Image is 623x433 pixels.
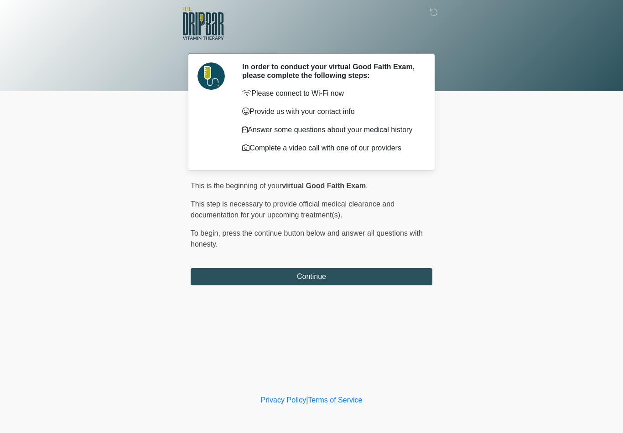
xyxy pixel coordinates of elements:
p: Answer some questions about your medical history [242,124,419,135]
strong: virtual Good Faith Exam [282,182,366,190]
p: Please connect to Wi-Fi now [242,88,419,99]
span: To begin, [191,229,222,237]
img: Agent Avatar [197,62,225,90]
a: Terms of Service [308,396,362,404]
h2: In order to conduct your virtual Good Faith Exam, please complete the following steps: [242,62,419,80]
a: Privacy Policy [261,396,306,404]
p: Complete a video call with one of our providers [242,143,419,154]
span: press the continue button below and answer all questions with honesty. [191,229,423,248]
span: This is the beginning of your [191,182,282,190]
span: . [366,182,368,190]
p: Provide us with your contact info [242,106,419,117]
img: The DRIPBaR - Lubbock Logo [182,7,224,40]
span: This step is necessary to provide official medical clearance and documentation for your upcoming ... [191,200,395,219]
a: | [306,396,308,404]
button: Continue [191,268,432,285]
